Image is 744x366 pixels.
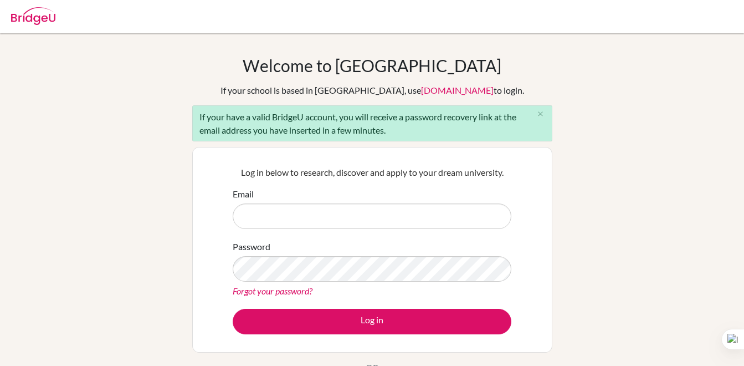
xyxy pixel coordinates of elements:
a: Forgot your password? [233,286,312,296]
p: Log in below to research, discover and apply to your dream university. [233,166,511,179]
a: [DOMAIN_NAME] [421,85,494,95]
div: If your have a valid BridgeU account, you will receive a password recovery link at the email addr... [192,105,552,141]
label: Password [233,240,270,253]
img: Bridge-U [11,7,55,25]
button: Close [530,106,552,123]
h1: Welcome to [GEOGRAPHIC_DATA] [243,55,501,75]
button: Log in [233,309,511,334]
div: If your school is based in [GEOGRAPHIC_DATA], use to login. [220,84,524,97]
i: close [536,110,545,118]
label: Email [233,187,254,201]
